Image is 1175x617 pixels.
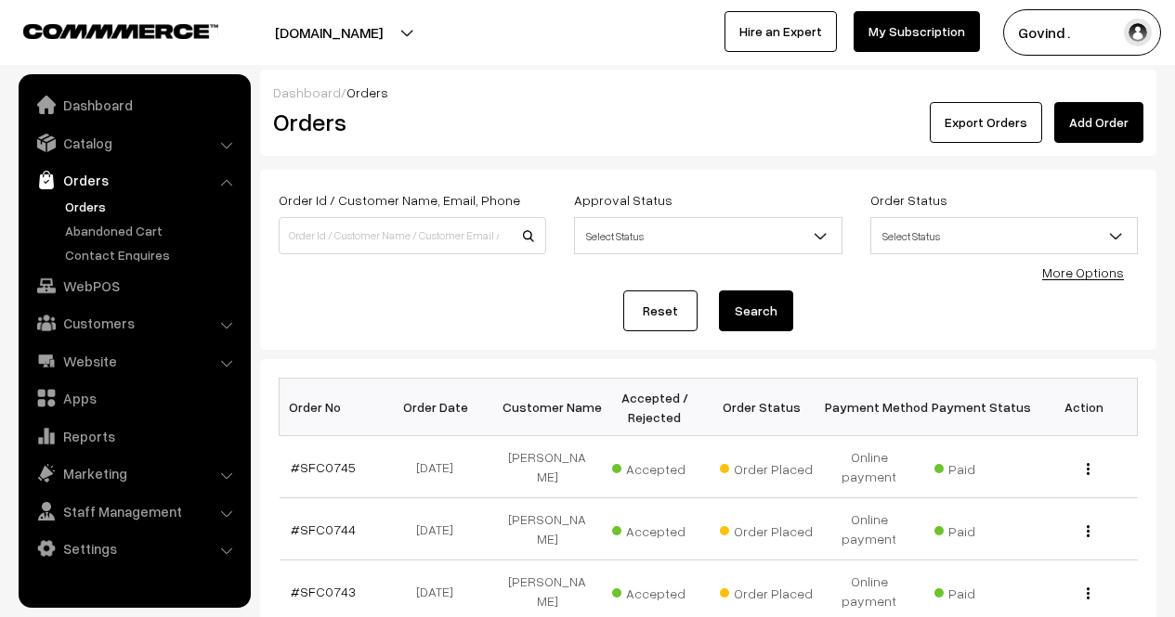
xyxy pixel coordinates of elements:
a: Add Order [1054,102,1143,143]
a: Website [23,344,244,378]
span: Paid [934,517,1027,541]
label: Order Id / Customer Name, Email, Phone [279,190,520,210]
th: Payment Method [816,379,923,436]
img: Menu [1087,525,1090,537]
span: Order Placed [720,579,813,603]
th: Action [1030,379,1138,436]
td: Online payment [816,436,923,498]
img: user [1124,19,1152,46]
button: Export Orders [930,102,1042,143]
div: / [273,83,1143,102]
a: Reset [623,290,698,331]
a: Abandoned Cart [60,221,244,240]
span: Accepted [612,455,705,479]
span: Select Status [871,220,1137,252]
img: Menu [1087,587,1090,599]
a: Dashboard [23,88,244,122]
th: Accepted / Rejected [601,379,709,436]
a: Orders [23,163,244,197]
a: Staff Management [23,495,244,528]
input: Order Id / Customer Name / Customer Email / Customer Phone [279,217,546,254]
a: WebPOS [23,269,244,302]
a: Dashboard [273,84,341,100]
a: #SFC0744 [291,521,356,537]
label: Order Status [870,190,947,210]
span: Paid [934,579,1027,603]
button: Search [719,290,793,331]
a: #SFC0743 [291,584,356,599]
a: Reports [23,419,244,453]
a: Orders [60,197,244,216]
th: Order Date [386,379,494,436]
span: Paid [934,455,1027,479]
a: Contact Enquires [60,245,244,264]
a: Apps [23,381,244,415]
td: [DATE] [386,498,494,560]
td: [DATE] [386,436,494,498]
button: [DOMAIN_NAME] [210,9,448,56]
a: My Subscription [854,11,980,52]
th: Payment Status [923,379,1031,436]
a: Marketing [23,456,244,490]
th: Order Status [709,379,816,436]
span: Order Placed [720,517,813,541]
button: Govind . [1003,9,1161,56]
th: Order No [280,379,387,436]
a: More Options [1042,264,1124,280]
a: #SFC0745 [291,459,356,475]
span: Accepted [612,517,705,541]
td: [PERSON_NAME] [494,436,602,498]
th: Customer Name [494,379,602,436]
img: Menu [1087,463,1090,475]
td: [PERSON_NAME] [494,498,602,560]
span: Order Placed [720,455,813,479]
span: Select Status [574,217,842,254]
a: COMMMERCE [23,19,186,41]
a: Catalog [23,126,244,160]
span: Orders [346,84,388,100]
td: Online payment [816,498,923,560]
img: COMMMERCE [23,24,218,38]
span: Accepted [612,579,705,603]
a: Settings [23,532,244,565]
span: Select Status [870,217,1138,254]
label: Approval Status [574,190,672,210]
a: Hire an Expert [725,11,837,52]
h2: Orders [273,108,544,136]
a: Customers [23,306,244,340]
span: Select Status [575,220,841,252]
